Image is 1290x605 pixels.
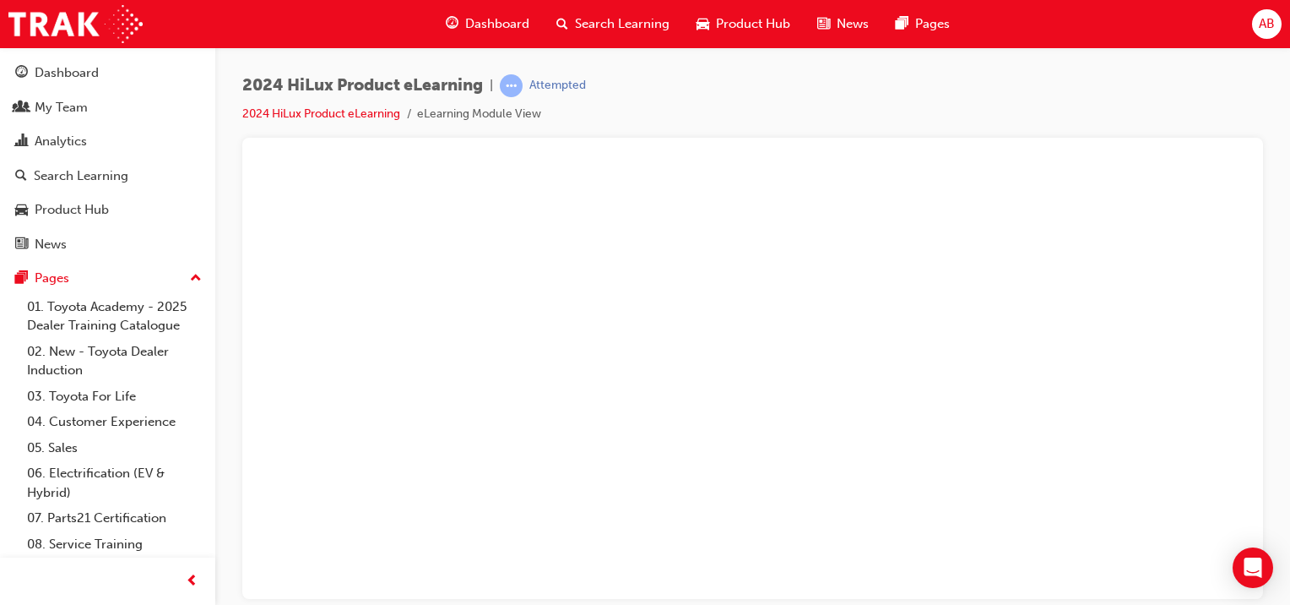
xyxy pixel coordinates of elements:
[7,194,209,226] a: Product Hub
[242,106,400,121] a: 2024 HiLux Product eLearning
[529,78,586,94] div: Attempted
[556,14,568,35] span: search-icon
[7,161,209,192] a: Search Learning
[242,76,483,95] span: 2024 HiLux Product eLearning
[1259,14,1275,34] span: AB
[1252,9,1282,39] button: AB
[896,14,908,35] span: pages-icon
[15,66,28,81] span: guage-icon
[35,132,87,151] div: Analytics
[683,7,804,41] a: car-iconProduct Hub
[35,235,67,254] div: News
[20,531,209,558] a: 08. Service Training
[716,14,790,34] span: Product Hub
[7,126,209,157] a: Analytics
[446,14,458,35] span: guage-icon
[34,166,128,186] div: Search Learning
[190,268,202,290] span: up-icon
[7,263,209,294] button: Pages
[696,14,709,35] span: car-icon
[804,7,882,41] a: news-iconNews
[186,571,198,592] span: prev-icon
[7,229,209,260] a: News
[15,169,27,184] span: search-icon
[7,54,209,263] button: DashboardMy TeamAnalyticsSearch LearningProduct HubNews
[15,101,28,116] span: people-icon
[15,237,28,253] span: news-icon
[15,203,28,218] span: car-icon
[20,435,209,461] a: 05. Sales
[432,7,543,41] a: guage-iconDashboard
[35,98,88,117] div: My Team
[8,5,143,43] img: Trak
[543,7,683,41] a: search-iconSearch Learning
[20,505,209,531] a: 07. Parts21 Certification
[575,14,669,34] span: Search Learning
[1233,548,1273,588] div: Open Intercom Messenger
[500,74,523,97] span: learningRecordVerb_ATTEMPT-icon
[20,409,209,435] a: 04. Customer Experience
[837,14,869,34] span: News
[20,557,209,583] a: 09. Technical Training
[15,271,28,286] span: pages-icon
[465,14,529,34] span: Dashboard
[490,76,493,95] span: |
[7,57,209,89] a: Dashboard
[35,200,109,220] div: Product Hub
[20,384,209,410] a: 03. Toyota For Life
[15,134,28,150] span: chart-icon
[882,7,963,41] a: pages-iconPages
[20,461,209,505] a: 06. Electrification (EV & Hybrid)
[7,92,209,123] a: My Team
[20,339,209,384] a: 02. New - Toyota Dealer Induction
[915,14,950,34] span: Pages
[417,105,541,124] li: eLearning Module View
[20,294,209,339] a: 01. Toyota Academy - 2025 Dealer Training Catalogue
[817,14,830,35] span: news-icon
[35,269,69,288] div: Pages
[35,63,99,83] div: Dashboard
